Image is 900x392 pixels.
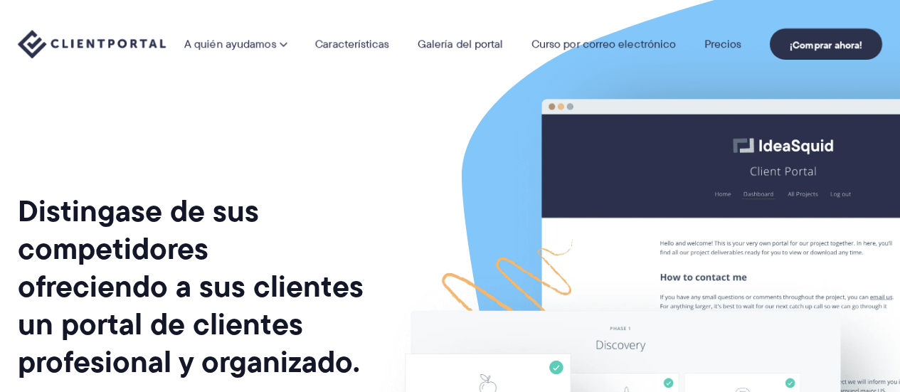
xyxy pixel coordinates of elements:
font: Características [315,36,389,52]
font: Curso por correo electrónico [531,36,676,52]
a: Curso por correo electrónico [531,38,676,50]
a: ¡Comprar ahora! [770,28,882,60]
font: Galería del portal [418,36,503,52]
a: Galería del portal [418,38,503,50]
font: ¡Comprar ahora! [790,37,862,53]
a: A quién ayudamos [184,38,287,50]
font: Distingase de sus competidores ofreciendo a sus clientes un portal de clientes profesional y orga... [18,188,364,384]
font: Precios [704,36,741,52]
a: Características [315,38,389,50]
a: Precios [704,38,741,50]
font: A quién ayudamos [184,36,276,52]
